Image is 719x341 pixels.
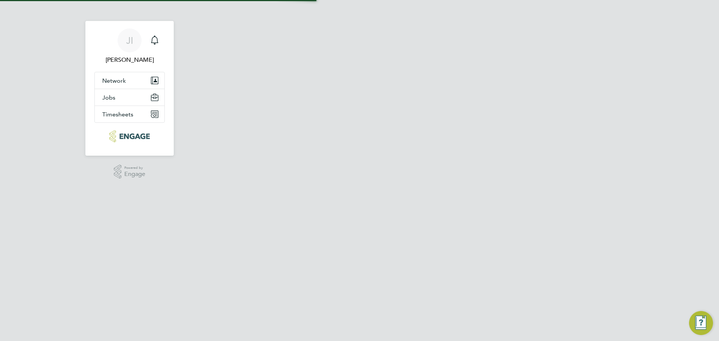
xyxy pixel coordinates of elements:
span: Engage [124,171,145,177]
span: JI [126,36,133,45]
span: Powered by [124,165,145,171]
nav: Main navigation [85,21,174,156]
a: Powered byEngage [114,165,146,179]
span: Jack Isherwood [94,55,165,64]
button: Jobs [95,89,164,106]
a: Go to home page [94,130,165,142]
span: Timesheets [102,111,133,118]
a: JI[PERSON_NAME] [94,28,165,64]
span: Jobs [102,94,115,101]
button: Timesheets [95,106,164,122]
img: legacie-logo-retina.png [109,130,149,142]
button: Network [95,72,164,89]
button: Engage Resource Center [689,311,713,335]
span: Network [102,77,126,84]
